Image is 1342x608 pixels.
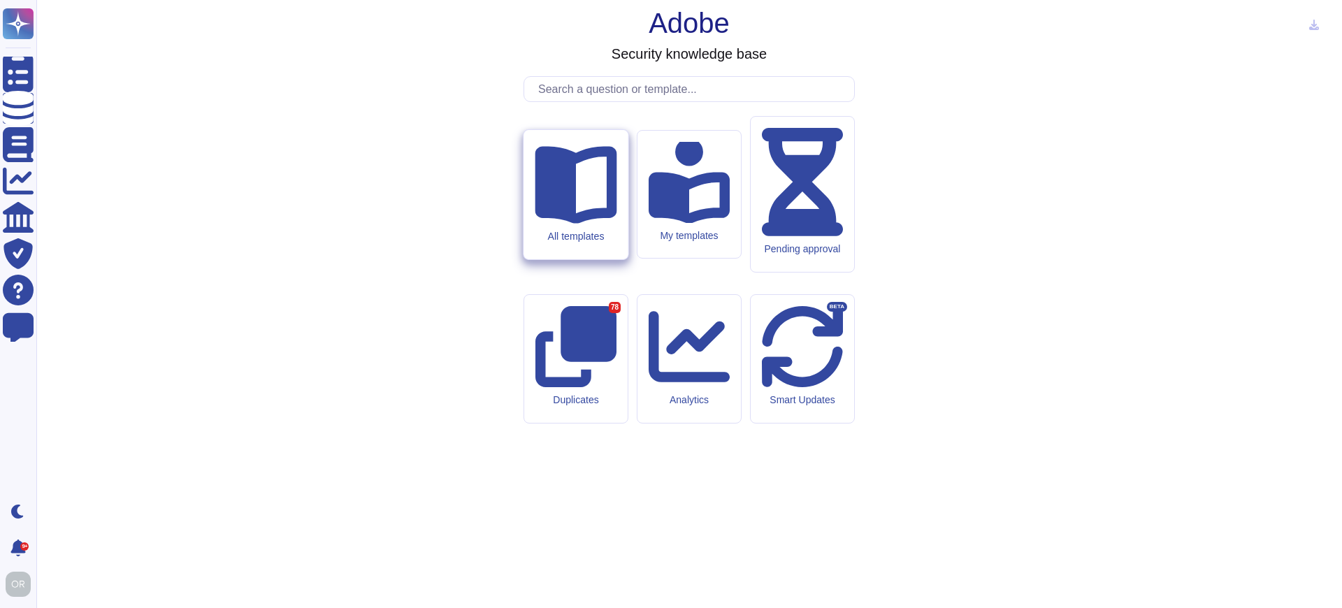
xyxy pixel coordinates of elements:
button: user [3,569,41,600]
h3: Security knowledge base [612,45,767,62]
div: 78 [609,302,621,313]
div: My templates [649,230,730,242]
input: Search a question or template... [531,77,854,101]
div: BETA [827,302,847,312]
div: Pending approval [762,243,843,255]
div: 9+ [20,542,29,551]
div: Duplicates [535,394,616,406]
div: All templates [535,230,616,242]
img: user [6,572,31,597]
div: Analytics [649,394,730,406]
div: Smart Updates [762,394,843,406]
h1: Adobe [649,6,730,40]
